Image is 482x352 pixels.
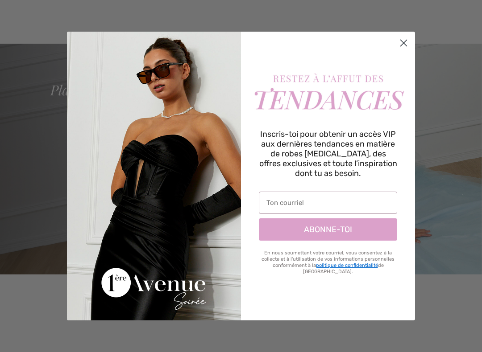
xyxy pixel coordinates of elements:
span: En nous soumettant votre courriel, vous consentez à la collecte et à l'utilisation de vos informa... [262,250,395,274]
span: Inscris-toi pour obtenir un accès VIP aux dernières tendances en matière de robes [MEDICAL_DATA],... [259,129,397,178]
a: politique de confidentialité [316,262,378,268]
input: Ton courriel [259,192,397,214]
img: 6bdf8970-920e-4794-b24b-aac1086b2cc0.jpeg [250,73,406,116]
img: Restez à l’affut des tendances [67,32,241,320]
button: ABONNE-TOI [259,218,397,241]
button: Close dialog [396,35,411,51]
